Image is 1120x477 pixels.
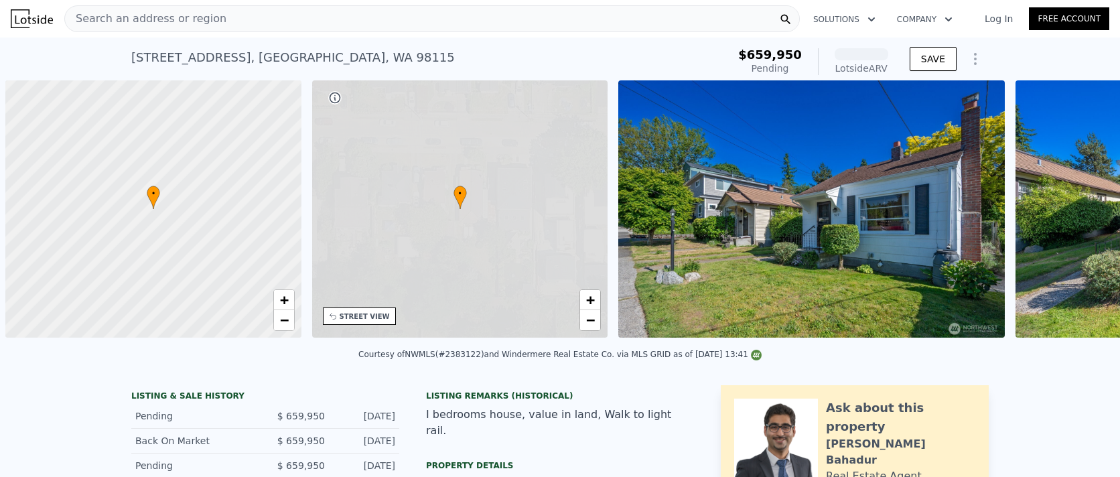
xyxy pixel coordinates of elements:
img: NWMLS Logo [751,350,762,360]
div: [DATE] [336,459,395,472]
span: • [453,188,467,200]
a: Zoom out [580,310,600,330]
a: Free Account [1029,7,1109,30]
img: Lotside [11,9,53,28]
span: − [279,312,288,328]
div: [PERSON_NAME] Bahadur [826,436,975,468]
button: SAVE [910,47,957,71]
div: Courtesy of NWMLS (#2383122) and Windermere Real Estate Co. via MLS GRID as of [DATE] 13:41 [358,350,762,359]
span: Search an address or region [65,11,226,27]
div: Ask about this property [826,399,975,436]
span: $659,950 [738,48,802,62]
a: Zoom in [580,290,600,310]
div: Pending [135,409,255,423]
a: Log In [969,12,1029,25]
div: Listing Remarks (Historical) [426,391,694,401]
div: • [453,186,467,209]
div: Pending [738,62,802,75]
div: [DATE] [336,434,395,448]
div: Lotside ARV [835,62,888,75]
button: Show Options [962,46,989,72]
span: $ 659,950 [277,411,325,421]
div: I bedrooms house, value in land, Walk to light rail. [426,407,694,439]
div: [STREET_ADDRESS] , [GEOGRAPHIC_DATA] , WA 98115 [131,48,455,67]
div: STREET VIEW [340,312,390,322]
div: LISTING & SALE HISTORY [131,391,399,404]
button: Solutions [802,7,886,31]
div: Back On Market [135,434,255,448]
span: $ 659,950 [277,435,325,446]
div: • [147,186,160,209]
img: Sale: 149627641 Parcel: 98075650 [618,80,1004,338]
a: Zoom in [274,290,294,310]
div: [DATE] [336,409,395,423]
span: • [147,188,160,200]
a: Zoom out [274,310,294,330]
div: Property details [426,460,694,471]
div: Pending [135,459,255,472]
button: Company [886,7,963,31]
span: + [279,291,288,308]
span: − [586,312,595,328]
span: $ 659,950 [277,460,325,471]
span: + [586,291,595,308]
